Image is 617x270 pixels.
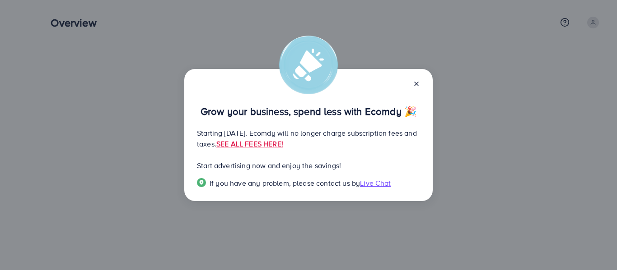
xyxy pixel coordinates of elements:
span: If you have any problem, please contact us by [210,178,360,188]
img: Popup guide [197,178,206,187]
img: alert [279,36,338,94]
p: Starting [DATE], Ecomdy will no longer charge subscription fees and taxes. [197,128,420,149]
p: Start advertising now and enjoy the savings! [197,160,420,171]
a: SEE ALL FEES HERE! [216,139,283,149]
span: Live Chat [360,178,391,188]
p: Grow your business, spend less with Ecomdy 🎉 [197,106,420,117]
